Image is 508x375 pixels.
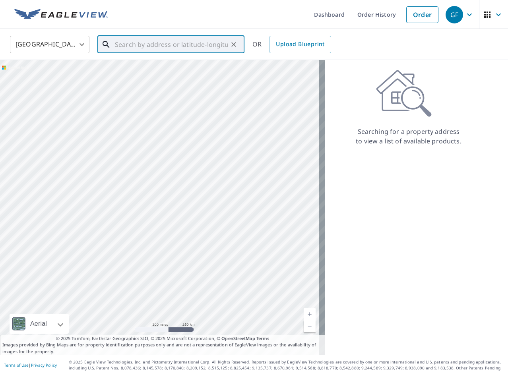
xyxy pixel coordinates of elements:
[10,314,69,334] div: Aerial
[446,6,463,23] div: GF
[252,36,331,53] div: OR
[270,36,331,53] a: Upload Blueprint
[304,320,316,332] a: Current Level 5, Zoom Out
[56,335,270,342] span: © 2025 TomTom, Earthstar Geographics SIO, © 2025 Microsoft Corporation, ©
[221,335,255,341] a: OpenStreetMap
[304,308,316,320] a: Current Level 5, Zoom In
[28,314,49,334] div: Aerial
[69,359,504,371] p: © 2025 Eagle View Technologies, Inc. and Pictometry International Corp. All Rights Reserved. Repo...
[355,127,462,146] p: Searching for a property address to view a list of available products.
[256,335,270,341] a: Terms
[228,39,239,50] button: Clear
[4,362,29,368] a: Terms of Use
[14,9,108,21] img: EV Logo
[31,362,57,368] a: Privacy Policy
[10,33,89,56] div: [GEOGRAPHIC_DATA]
[4,363,57,367] p: |
[115,33,228,56] input: Search by address or latitude-longitude
[276,39,324,49] span: Upload Blueprint
[406,6,438,23] a: Order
